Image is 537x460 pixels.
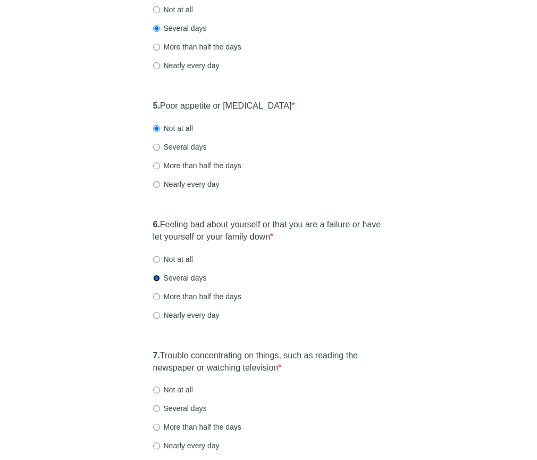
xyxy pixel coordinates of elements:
[153,162,160,169] input: More than half the days
[153,181,160,188] input: Nearly every day
[153,179,220,190] label: Nearly every day
[153,350,384,374] label: Trouble concentrating on things, such as reading the newspaper or watching television
[153,387,160,393] input: Not at all
[153,220,160,229] strong: 6.
[153,310,220,321] label: Nearly every day
[153,62,160,69] input: Nearly every day
[153,6,160,13] input: Not at all
[153,422,241,432] label: More than half the days
[153,256,160,263] input: Not at all
[153,44,160,51] input: More than half the days
[153,144,160,151] input: Several days
[153,403,207,414] label: Several days
[153,101,160,110] strong: 5.
[153,424,160,431] input: More than half the days
[153,384,193,395] label: Not at all
[153,440,220,451] label: Nearly every day
[153,442,160,449] input: Nearly every day
[153,219,384,243] label: Feeling bad about yourself or that you are a failure or have let yourself or your family down
[153,123,193,134] label: Not at all
[153,160,241,171] label: More than half the days
[153,25,160,32] input: Several days
[153,405,160,412] input: Several days
[153,273,207,283] label: Several days
[153,312,160,319] input: Nearly every day
[153,275,160,282] input: Several days
[153,142,207,152] label: Several days
[153,23,207,34] label: Several days
[153,100,295,112] label: Poor appetite or [MEDICAL_DATA]
[153,351,160,360] strong: 7.
[153,42,241,52] label: More than half the days
[153,4,193,15] label: Not at all
[153,291,241,302] label: More than half the days
[153,293,160,300] input: More than half the days
[153,60,220,71] label: Nearly every day
[153,125,160,132] input: Not at all
[153,254,193,265] label: Not at all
